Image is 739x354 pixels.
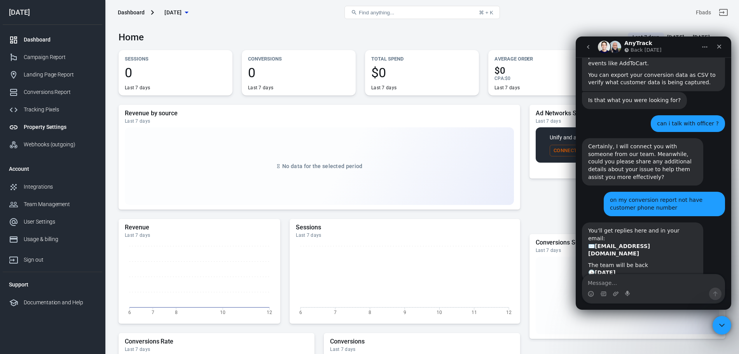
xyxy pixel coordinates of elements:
a: Property Settings [3,118,102,136]
tspan: 10 [220,309,225,315]
tspan: 12 [267,309,272,315]
div: Tracking Pixels [24,106,96,114]
p: Average Order [494,55,596,63]
tspan: 10 [437,309,442,315]
div: User Settings [24,218,96,226]
h5: Conversions Rate [125,338,308,345]
a: Conversions Report [3,83,102,101]
tspan: 12 [506,309,512,315]
div: Last 7 days [494,85,520,91]
div: Last 7 days [125,232,274,238]
li: Account [3,160,102,178]
span: Sunday [164,8,182,17]
div: Dashboard [24,36,96,44]
a: Team Management [3,196,102,213]
span: CPA : [494,76,505,81]
span: Find anything... [359,10,394,16]
h5: Revenue by source [125,109,514,117]
a: Sign out [714,3,733,22]
a: Tracking Pixels [3,101,102,118]
div: Webhooks (outgoing) [24,141,96,149]
div: [DATE] － [DATE] [667,33,710,42]
span: $0 [505,76,510,81]
h5: Conversions Sources [536,239,719,246]
span: No data for the selected period [282,163,362,169]
button: Last 7 days[DATE] － [DATE] [622,31,725,44]
span: 0 [248,66,349,79]
h5: Conversions [330,338,514,345]
span: 0 [125,66,226,79]
tspan: 9 [404,309,406,315]
span: Last 7 days [629,33,662,41]
h3: Home [119,32,144,43]
h5: Ad Networks Summary [536,109,719,117]
h5: Sessions [296,224,514,231]
div: Last 7 days [296,232,514,238]
a: Landing Page Report [3,66,102,83]
tspan: 7 [334,309,337,315]
div: Dashboard [118,9,145,16]
div: Property Settings [24,123,96,131]
div: Conversions Report [24,88,96,96]
a: Usage & billing [3,231,102,248]
span: $0 [494,66,596,75]
tspan: 8 [175,309,178,315]
div: Team Management [24,200,96,208]
tspan: 6 [299,309,302,315]
div: Usage & billing [24,235,96,243]
tspan: 7 [152,309,154,315]
span: $0 [371,66,473,79]
div: [DATE] [3,9,102,16]
p: Sessions [125,55,226,63]
iframe: Intercom live chat [713,316,731,335]
div: Integrations [24,183,96,191]
p: Unify and activate audiences across ad networks for faster ROAS [550,134,705,142]
a: Campaign Report [3,49,102,66]
div: Last 7 days [125,85,150,91]
div: Account id: tR2bt8Tt [696,9,711,17]
tspan: 8 [369,309,371,315]
div: Last 7 days [536,247,719,253]
div: Last 7 days [125,118,514,124]
button: Find anything...⌘ + K [344,6,500,19]
a: Sign out [3,248,102,269]
h5: Revenue [125,224,274,231]
tspan: 6 [128,309,131,315]
p: Total Spend [371,55,473,63]
div: Documentation and Help [24,298,96,307]
div: Last 7 days [330,346,514,352]
div: Last 7 days [371,85,397,91]
div: Last 7 days [125,346,308,352]
tspan: 11 [472,309,477,315]
button: [DATE] [157,5,196,20]
a: Webhooks (outgoing) [3,136,102,153]
div: Last 7 days [248,85,273,91]
a: User Settings [3,213,102,231]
